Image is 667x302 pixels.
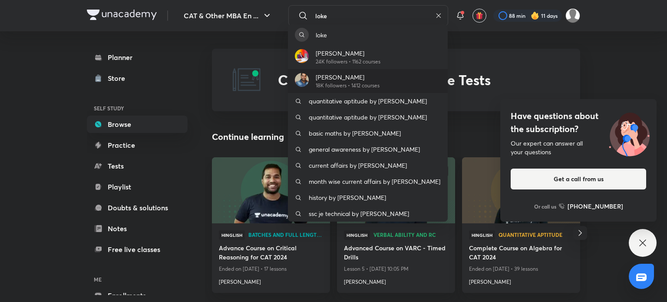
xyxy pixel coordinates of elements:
[309,193,386,202] p: history by [PERSON_NAME]
[288,173,448,189] a: month wise current affairs by [PERSON_NAME]
[309,113,427,122] p: quantitative aptitude by [PERSON_NAME]
[602,110,657,156] img: ttu_illustration_new.svg
[288,157,448,173] a: current affairs by [PERSON_NAME]
[316,30,327,40] p: loke
[288,125,448,141] a: basic maths by [PERSON_NAME]
[295,73,309,87] img: Avatar
[309,161,407,170] p: current affairs by [PERSON_NAME]
[309,145,420,154] p: general awareness by [PERSON_NAME]
[534,202,556,210] p: Or call us
[309,177,440,186] p: month wise current affairs by [PERSON_NAME]
[316,82,380,90] p: 18K followers • 1412 courses
[288,69,448,93] a: Avatar[PERSON_NAME]18K followers • 1412 courses
[288,45,448,69] a: Avatar[PERSON_NAME]24K followers • 1162 courses
[309,96,427,106] p: quantitative aptitude by [PERSON_NAME]
[288,109,448,125] a: quantitative aptitude by [PERSON_NAME]
[309,209,409,218] p: ssc je technical by [PERSON_NAME]
[295,49,309,63] img: Avatar
[288,93,448,109] a: quantitative aptitude by [PERSON_NAME]
[316,73,380,82] p: [PERSON_NAME]
[559,202,623,211] a: [PHONE_NUMBER]
[309,129,401,138] p: basic maths by [PERSON_NAME]
[288,24,448,45] a: loke
[511,110,646,136] h4: Have questions about the subscription?
[511,169,646,189] button: Get a call from us
[288,189,448,206] a: history by [PERSON_NAME]
[288,206,448,222] a: ssc je technical by [PERSON_NAME]
[316,49,380,58] p: [PERSON_NAME]
[288,141,448,157] a: general awareness by [PERSON_NAME]
[316,58,380,66] p: 24K followers • 1162 courses
[511,139,646,156] div: Our expert can answer all your questions
[568,202,623,211] h6: [PHONE_NUMBER]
